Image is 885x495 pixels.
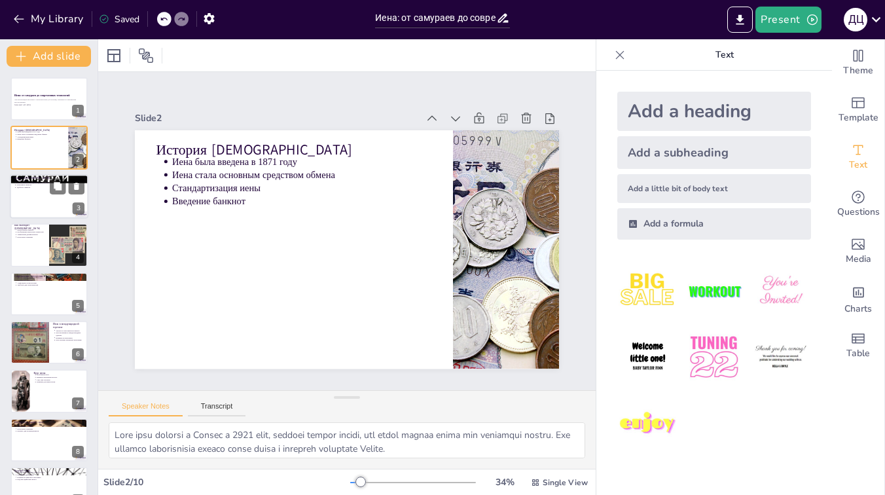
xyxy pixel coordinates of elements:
img: 4.jpeg [617,327,678,388]
p: Признание символа [16,184,84,187]
span: Text [849,158,867,172]
p: Эволюция [DEMOGRAPHIC_DATA] [17,471,84,474]
p: Уникальные дизайны монет [17,234,45,236]
p: Мобильные платежи [17,279,84,282]
p: Современные технологии и иена [14,274,84,278]
div: Add ready made slides [832,86,884,134]
p: Учет при торговле [37,379,84,382]
span: Charts [844,302,872,316]
img: 3.jpeg [750,261,811,321]
p: Эта презентация расскажет о японской иене, её истории, значении и современном использовании. [14,99,84,103]
div: 2 [72,154,84,166]
div: 5 [10,272,88,316]
p: Курс иены [33,371,84,375]
div: 1 [10,77,88,120]
div: Saved [99,13,139,26]
div: Add a heading [617,92,811,131]
div: Get real-time input from your audience [832,181,884,228]
div: 6 [10,321,88,364]
div: Layout [103,45,124,66]
button: Д Ц [844,7,867,33]
div: Change the overall theme [832,39,884,86]
button: My Library [10,9,89,29]
p: Влияние на мировую экономику [17,476,84,479]
div: Д Ц [844,8,867,31]
div: 4 [72,251,84,263]
div: 8 [72,446,84,458]
p: Использование в международных сделках [56,332,84,337]
p: Влияние на экономику [56,337,84,339]
p: Стандартизация иены [251,240,501,333]
p: Будущее цифровых валют [17,479,84,481]
p: Новые методы оплаты [17,474,84,477]
p: Интерес для коллекционеров [17,430,84,433]
div: Add a little bit of body text [617,174,811,203]
input: Insert title [375,9,496,27]
p: Адаптация к технологиям [17,282,84,284]
button: Delete Slide [69,178,84,194]
p: Стандартизация иены [17,136,64,138]
p: Иена стала основным средством обмена [247,252,497,345]
div: Add a subheading [617,136,811,169]
p: Иена была введена в 1871 году [17,130,64,133]
div: Add a formula [617,208,811,240]
p: Как выглядит [DEMOGRAPHIC_DATA] [14,223,45,230]
div: 5 [72,300,84,312]
div: Add a table [832,322,884,369]
p: Generated with [URL] [14,103,84,106]
img: 7.jpeg [617,394,678,454]
div: Add charts and graphs [832,275,884,322]
p: Будущее иены [14,469,84,473]
p: Символ иены - ¥ [16,179,84,181]
button: Present [755,7,821,33]
div: 7 [10,369,88,412]
span: Questions [837,205,880,219]
div: 1 [72,105,84,117]
div: 4 [10,223,88,266]
p: Удобство символа [16,186,84,189]
p: Иена в международной торговле [53,322,84,329]
button: Speaker Notes [109,402,183,416]
p: Изображения известных личностей [17,231,45,234]
div: Add text boxes [832,134,884,181]
p: Введение банкнот [17,137,64,140]
img: 2.jpeg [683,261,744,321]
p: Введение банкнот [255,227,506,320]
div: 7 [72,397,84,409]
p: Использование в международной торговле [16,181,84,184]
img: 1.jpeg [617,261,678,321]
div: 2 [10,126,88,169]
p: Роль Японии в мировой экономике [56,339,84,342]
div: 3 [10,174,88,219]
p: Интересные факты о иене [14,420,84,424]
p: Иена стала основным средством обмена [17,133,64,136]
div: 34 % [489,476,520,488]
span: Table [846,346,870,361]
div: Add images, graphics, shapes or video [832,228,884,275]
p: Колебания курса [37,374,84,376]
p: Номиналы монет [17,422,84,425]
div: Slide 2 / 10 [103,476,350,488]
p: Культурное значение [17,236,45,238]
img: 6.jpeg [750,327,811,388]
p: Иена была введена в 1871 году [243,265,494,358]
p: Третья по популярности валюта [56,329,84,332]
strong: Иена: от самураев до современных технологий [14,94,70,97]
span: Single View [543,477,588,488]
div: 8 [10,418,88,462]
p: Символ [DEMOGRAPHIC_DATA] [14,176,84,180]
textarea: Lore ipsu dolorsi a Consec a 2921 elit, seddoei tempor incidi, utl etdol magnaa enima min veniamq... [109,422,585,458]
div: 3 [73,202,84,214]
span: Position [138,48,154,64]
div: 6 [72,348,84,360]
span: Media [846,252,871,266]
p: История [DEMOGRAPHIC_DATA] [238,272,507,376]
p: Использование в онлайн-банкинге [17,276,84,279]
p: Культурное значение [17,428,84,430]
button: Duplicate Slide [50,178,65,194]
p: Уникальные дизайны [17,425,84,428]
p: Разнообразие банкнот [17,229,45,231]
button: Transcript [188,402,246,416]
p: Text [630,39,819,71]
span: Template [839,111,878,125]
